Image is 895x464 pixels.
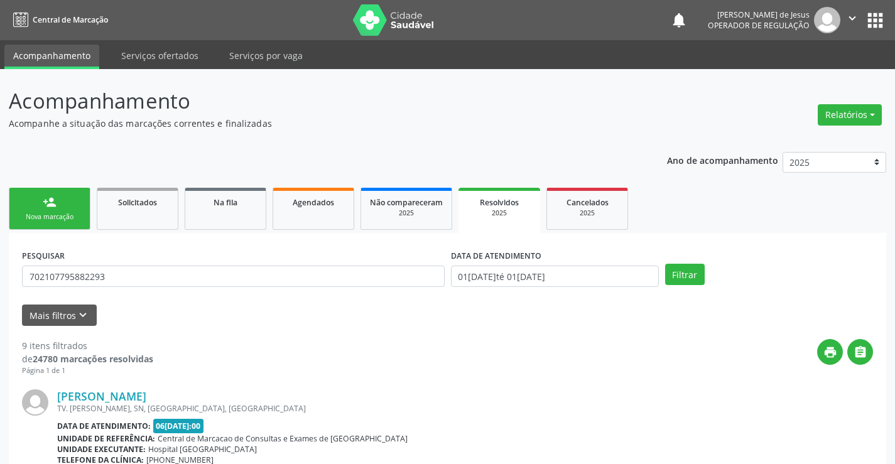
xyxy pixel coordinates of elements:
[43,195,57,209] div: person_add
[220,45,312,67] a: Serviços por vaga
[57,389,146,403] a: [PERSON_NAME]
[57,403,873,414] div: TV. [PERSON_NAME], SN, [GEOGRAPHIC_DATA], [GEOGRAPHIC_DATA]
[9,9,108,30] a: Central de Marcação
[556,208,619,218] div: 2025
[665,264,705,285] button: Filtrar
[847,339,873,365] button: 
[57,421,151,431] b: Data de atendimento:
[864,9,886,31] button: apps
[845,11,859,25] i: 
[854,345,867,359] i: 
[22,339,153,352] div: 9 itens filtrados
[467,208,531,218] div: 2025
[22,365,153,376] div: Página 1 de 1
[9,117,623,130] p: Acompanhe a situação das marcações correntes e finalizadas
[158,433,408,444] span: Central de Marcacao de Consultas e Exames de [GEOGRAPHIC_DATA]
[33,353,153,365] strong: 24780 marcações resolvidas
[451,266,659,287] input: Selecione um intervalo
[451,246,541,266] label: DATA DE ATENDIMENTO
[112,45,207,67] a: Serviços ofertados
[9,85,623,117] p: Acompanhamento
[76,308,90,322] i: keyboard_arrow_down
[118,197,157,208] span: Solicitados
[18,212,81,222] div: Nova marcação
[480,197,519,208] span: Resolvidos
[670,11,688,29] button: notifications
[708,20,810,31] span: Operador de regulação
[823,345,837,359] i: print
[567,197,609,208] span: Cancelados
[817,339,843,365] button: print
[148,444,257,455] span: Hospital [GEOGRAPHIC_DATA]
[57,433,155,444] b: Unidade de referência:
[57,444,146,455] b: Unidade executante:
[22,352,153,365] div: de
[293,197,334,208] span: Agendados
[370,208,443,218] div: 2025
[818,104,882,126] button: Relatórios
[153,419,204,433] span: 06[DATE]:00
[667,152,778,168] p: Ano de acompanhamento
[814,7,840,33] img: img
[4,45,99,69] a: Acompanhamento
[370,197,443,208] span: Não compareceram
[708,9,810,20] div: [PERSON_NAME] de Jesus
[840,7,864,33] button: 
[214,197,237,208] span: Na fila
[22,305,97,326] button: Mais filtroskeyboard_arrow_down
[22,389,48,416] img: img
[22,246,65,266] label: PESQUISAR
[33,14,108,25] span: Central de Marcação
[22,266,445,287] input: Nome, CNS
